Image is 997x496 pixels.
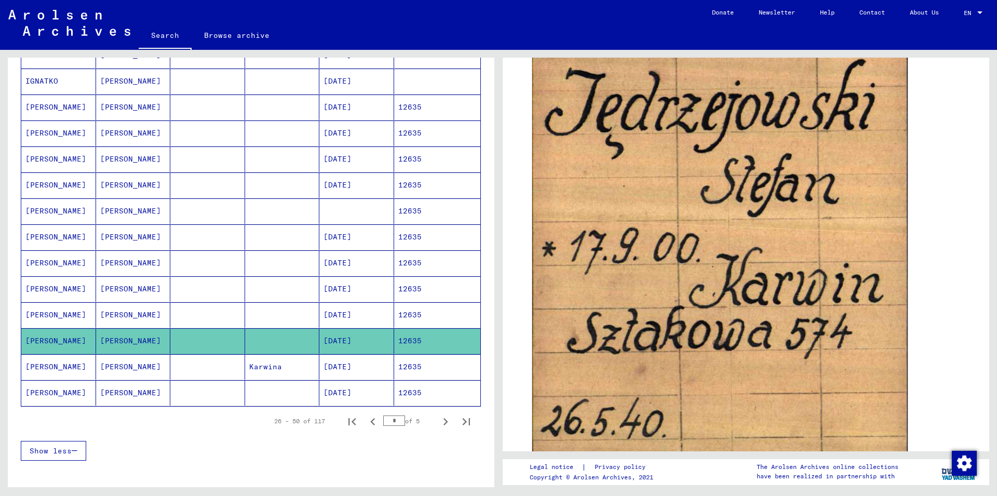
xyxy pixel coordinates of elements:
mat-cell: [DATE] [319,328,394,354]
mat-cell: 12635 [394,276,481,302]
a: Browse archive [192,23,282,48]
p: The Arolsen Archives online collections [757,462,898,472]
button: Last page [456,411,477,432]
button: Show less [21,441,86,461]
p: Copyright © Arolsen Archives, 2021 [530,473,658,482]
mat-cell: [PERSON_NAME] [96,69,171,94]
mat-cell: Karwina [245,354,320,380]
mat-cell: [PERSON_NAME] [96,302,171,328]
mat-cell: [PERSON_NAME] [96,328,171,354]
mat-cell: [PERSON_NAME] [96,146,171,172]
a: Legal notice [530,462,582,473]
mat-cell: [PERSON_NAME] [96,172,171,198]
mat-cell: [PERSON_NAME] [21,328,96,354]
mat-cell: [PERSON_NAME] [96,250,171,276]
mat-cell: [PERSON_NAME] [21,172,96,198]
mat-cell: [DATE] [319,302,394,328]
mat-cell: [DATE] [319,95,394,120]
mat-cell: [PERSON_NAME] [21,380,96,406]
mat-cell: [DATE] [319,120,394,146]
mat-cell: [DATE] [319,172,394,198]
mat-cell: [PERSON_NAME] [21,198,96,224]
mat-cell: [PERSON_NAME] [21,95,96,120]
mat-cell: 12635 [394,146,481,172]
mat-cell: 12635 [394,380,481,406]
mat-cell: 12635 [394,120,481,146]
mat-cell: [PERSON_NAME] [21,302,96,328]
div: | [530,462,658,473]
mat-cell: 12635 [394,198,481,224]
mat-cell: [DATE] [319,224,394,250]
a: Privacy policy [586,462,658,473]
span: EN [964,9,975,17]
mat-cell: [PERSON_NAME] [21,224,96,250]
a: Search [139,23,192,50]
mat-cell: [PERSON_NAME] [21,146,96,172]
mat-cell: [DATE] [319,276,394,302]
mat-cell: [DATE] [319,69,394,94]
mat-cell: [DATE] [319,380,394,406]
mat-cell: 12635 [394,302,481,328]
mat-cell: [DATE] [319,354,394,380]
button: First page [342,411,362,432]
mat-cell: [PERSON_NAME] [21,120,96,146]
mat-cell: [PERSON_NAME] [21,354,96,380]
mat-cell: [PERSON_NAME] [96,276,171,302]
div: Change consent [951,450,976,475]
img: Change consent [952,451,977,476]
button: Previous page [362,411,383,432]
mat-cell: 12635 [394,224,481,250]
mat-cell: [PERSON_NAME] [21,250,96,276]
img: Arolsen_neg.svg [8,10,130,36]
mat-cell: [PERSON_NAME] [96,380,171,406]
mat-cell: 12635 [394,95,481,120]
mat-cell: 12635 [394,250,481,276]
mat-cell: [PERSON_NAME] [96,95,171,120]
mat-cell: [DATE] [319,250,394,276]
p: have been realized in partnership with [757,472,898,481]
button: Next page [435,411,456,432]
mat-cell: [PERSON_NAME] [96,224,171,250]
mat-cell: [PERSON_NAME] [96,354,171,380]
mat-cell: [PERSON_NAME] [96,198,171,224]
mat-cell: 12635 [394,172,481,198]
mat-cell: [PERSON_NAME] [96,120,171,146]
img: yv_logo.png [939,459,978,485]
div: of 5 [383,416,435,426]
div: 26 – 50 of 117 [274,417,325,426]
mat-cell: 12635 [394,328,481,354]
mat-cell: [DATE] [319,146,394,172]
mat-cell: IGNATKO [21,69,96,94]
mat-cell: 12635 [394,354,481,380]
mat-cell: [PERSON_NAME] [21,276,96,302]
